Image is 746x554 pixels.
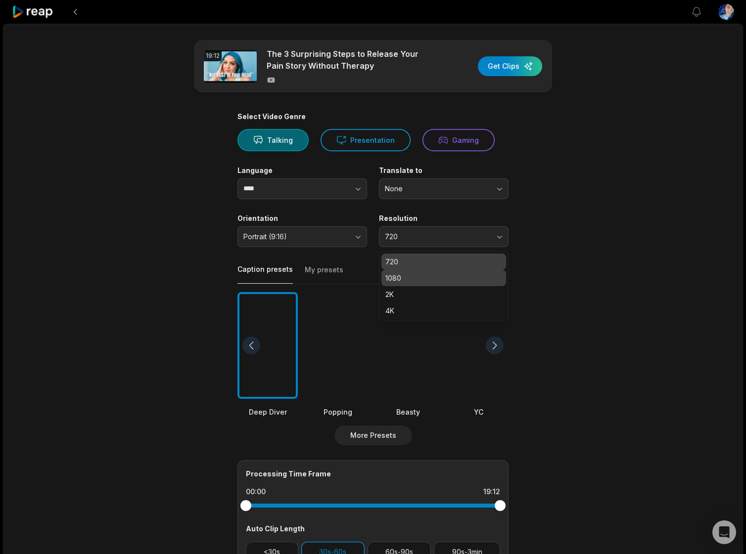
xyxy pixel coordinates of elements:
label: Language [237,166,367,175]
button: Get Clips [478,56,542,76]
p: 1080 [385,273,502,283]
span: None [385,184,489,193]
div: Open Intercom Messenger [712,520,736,544]
div: 19:12 [204,50,222,61]
span: Portrait (9:16) [243,232,347,241]
div: 19:12 [483,487,500,497]
div: Popping [308,407,368,417]
button: Talking [237,129,309,151]
p: 720 [385,256,502,267]
div: Auto Clip Length [246,523,500,534]
button: None [379,178,509,199]
button: 720 [379,226,509,247]
label: Resolution [379,214,509,223]
button: Caption presets [237,264,293,284]
p: 2K [385,289,502,299]
label: Translate to [379,166,509,175]
div: Processing Time Frame [246,469,500,479]
p: The 3 Surprising Steps to Release Your Pain Story Without Therapy [267,48,437,72]
div: Beasty [378,407,438,417]
div: Select Video Genre [237,112,509,121]
div: YC [448,407,509,417]
p: 4K [385,305,502,316]
button: More Presets [334,426,412,445]
div: 00:00 [246,487,266,497]
button: My presets [305,265,343,284]
label: Orientation [237,214,367,223]
button: Portrait (9:16) [237,226,367,247]
div: 720 [379,251,509,321]
button: Presentation [321,129,411,151]
span: 720 [385,232,489,241]
div: Deep Diver [237,407,298,417]
button: Gaming [422,129,495,151]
